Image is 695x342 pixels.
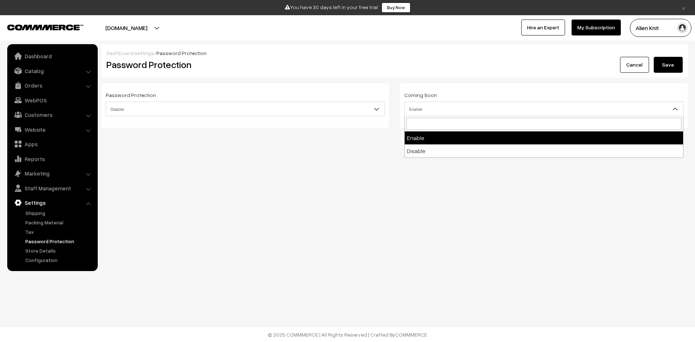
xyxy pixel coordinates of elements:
label: Password Protection [106,91,156,99]
div: / / [106,49,683,57]
img: user [677,22,688,33]
button: Alien Knit [630,19,691,37]
a: Customers [9,108,95,121]
a: settings [135,50,154,56]
a: Hire an Expert [521,20,565,35]
a: Cancel [620,57,649,73]
a: Packing Material [24,219,95,226]
a: Shipping [24,209,95,217]
a: Store Details [24,247,95,254]
span: Disable [106,103,384,115]
a: My Subscription [572,20,621,35]
a: COMMMERCE [395,332,427,338]
a: Marketing [9,167,95,180]
a: WebPOS [9,94,95,107]
button: [DOMAIN_NAME] [80,19,173,37]
a: Settings [9,196,95,209]
a: Catalog [9,64,95,77]
a: Dashboard [106,50,133,56]
li: Disable [405,144,683,157]
button: Save [654,57,683,73]
a: Configuration [24,256,95,264]
a: Website [9,123,95,136]
a: Reports [9,152,95,165]
span: Enable [405,103,683,115]
a: Tax [24,228,95,236]
span: Disable [106,102,385,116]
div: You have 30 days left in your free trial [3,3,692,13]
a: Apps [9,138,95,151]
a: Buy Now [382,3,410,13]
a: Password Protection [24,237,95,245]
label: Coming Soon [404,91,437,99]
img: COMMMERCE [7,25,83,30]
a: × [679,3,688,12]
li: Enable [405,131,683,144]
a: Staff Management [9,182,95,195]
a: Orders [9,79,95,92]
span: Enable [404,102,683,116]
h2: Password Protection [106,59,487,70]
a: COMMMERCE [7,22,71,31]
span: Password Protection [156,50,207,56]
a: Dashboard [9,50,95,63]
